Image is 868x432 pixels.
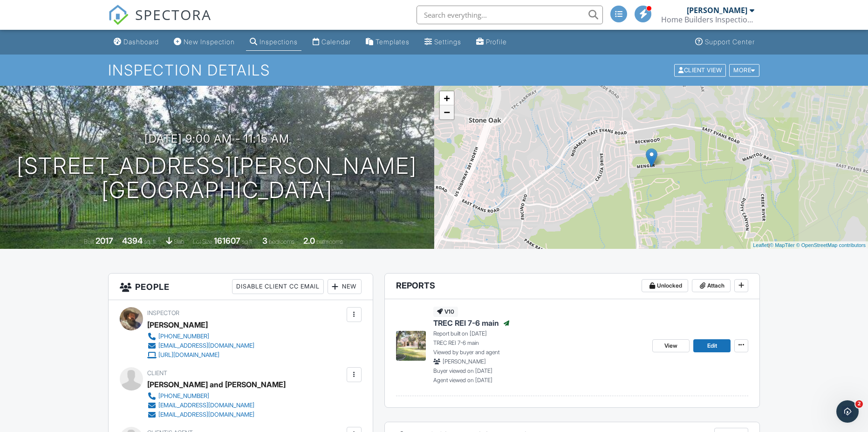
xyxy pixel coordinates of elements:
div: | [751,241,868,249]
div: Disable Client CC Email [232,279,324,294]
div: [PERSON_NAME] and [PERSON_NAME] [147,377,286,391]
div: Support Center [705,38,755,46]
a: Zoom in [440,91,454,105]
a: © MapTiler [770,242,795,248]
div: 3 [262,236,267,246]
span: Client [147,370,167,377]
div: [EMAIL_ADDRESS][DOMAIN_NAME] [158,411,254,418]
div: 4394 [122,236,143,246]
a: [PHONE_NUMBER] [147,332,254,341]
div: [URL][DOMAIN_NAME] [158,351,219,359]
div: Calendar [321,38,351,46]
a: Settings [421,34,465,51]
a: © OpenStreetMap contributors [796,242,866,248]
div: Client View [674,64,726,76]
h3: [DATE] 9:00 am - 11:15 am [144,132,289,145]
h1: [STREET_ADDRESS][PERSON_NAME] [GEOGRAPHIC_DATA] [17,154,417,203]
a: [PHONE_NUMBER] [147,391,278,401]
a: Zoom out [440,105,454,119]
a: Calendar [309,34,355,51]
a: [URL][DOMAIN_NAME] [147,350,254,360]
div: Templates [376,38,410,46]
div: New Inspection [184,38,235,46]
a: Inspections [246,34,301,51]
a: Client View [673,66,728,73]
input: Search everything... [417,6,603,24]
div: New [328,279,362,294]
div: Settings [434,38,461,46]
a: [EMAIL_ADDRESS][DOMAIN_NAME] [147,410,278,419]
div: Inspections [260,38,298,46]
span: Inspector [147,309,179,316]
span: SPECTORA [135,5,212,24]
div: Dashboard [123,38,159,46]
div: Home Builders Inspection Group Structural Analysis [661,15,754,24]
span: bathrooms [316,238,343,245]
div: [PHONE_NUMBER] [158,392,209,400]
a: [EMAIL_ADDRESS][DOMAIN_NAME] [147,401,278,410]
div: [EMAIL_ADDRESS][DOMAIN_NAME] [158,342,254,350]
span: Lot Size [193,238,212,245]
div: [PHONE_NUMBER] [158,333,209,340]
img: The Best Home Inspection Software - Spectora [108,5,129,25]
iframe: Intercom live chat [836,400,859,423]
span: Built [84,238,94,245]
span: slab [174,238,184,245]
div: 161607 [214,236,240,246]
a: New Inspection [170,34,239,51]
a: Support Center [691,34,759,51]
a: Profile [472,34,511,51]
span: bedrooms [269,238,294,245]
h3: People [109,274,373,300]
a: [EMAIL_ADDRESS][DOMAIN_NAME] [147,341,254,350]
a: Templates [362,34,413,51]
div: [PERSON_NAME] [687,6,747,15]
div: More [729,64,759,76]
div: [PERSON_NAME] [147,318,208,332]
a: SPECTORA [108,13,212,32]
div: Profile [486,38,507,46]
h1: Inspection Details [108,62,760,78]
div: 2.0 [303,236,315,246]
a: Leaflet [753,242,768,248]
a: Dashboard [110,34,163,51]
div: [EMAIL_ADDRESS][DOMAIN_NAME] [158,402,254,409]
span: 2 [855,400,863,408]
span: sq.ft. [242,238,253,245]
div: 2017 [96,236,113,246]
span: sq. ft. [144,238,157,245]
